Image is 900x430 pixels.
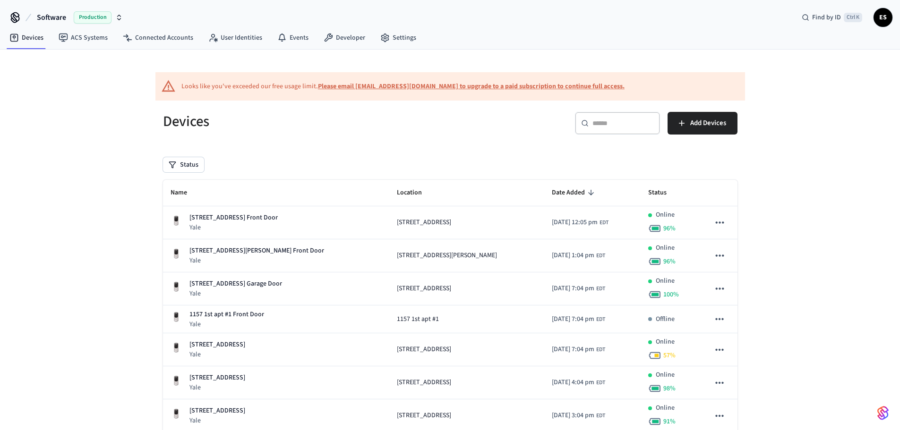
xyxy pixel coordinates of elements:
div: Looks like you've exceeded our free usage limit. [181,82,625,92]
span: [DATE] 3:04 pm [552,411,594,421]
p: [STREET_ADDRESS] [189,406,245,416]
a: User Identities [201,29,270,46]
button: ES [874,8,892,27]
a: Developer [316,29,373,46]
a: ACS Systems [51,29,115,46]
span: Name [171,185,199,200]
div: America/New_York [552,218,609,228]
div: America/New_York [552,251,605,261]
span: EDT [596,346,605,354]
span: Date Added [552,185,597,200]
span: Find by ID [812,13,841,22]
p: Yale [189,256,324,265]
button: Add Devices [668,112,737,135]
span: 100 % [663,290,679,299]
span: [DATE] 12:05 pm [552,218,598,228]
p: Online [656,337,675,347]
span: 91 % [663,417,676,426]
div: America/New_York [552,378,605,388]
p: [STREET_ADDRESS] Garage Door [189,279,282,289]
span: EDT [596,285,605,293]
p: Online [656,370,675,380]
p: Online [656,276,675,286]
a: Connected Accounts [115,29,201,46]
a: Settings [373,29,424,46]
span: EDT [596,379,605,387]
img: Yale Assure Touchscreen Wifi Smart Lock, Satin Nickel, Front [171,408,182,420]
img: Yale Assure Touchscreen Wifi Smart Lock, Satin Nickel, Front [171,375,182,387]
p: Yale [189,320,264,329]
span: [STREET_ADDRESS][PERSON_NAME] [397,251,497,261]
span: 1157 1st apt #1 [397,314,439,324]
span: Production [74,11,111,24]
p: Offline [656,314,675,324]
span: [STREET_ADDRESS] [397,218,451,228]
p: Online [656,403,675,413]
div: Find by IDCtrl K [794,9,870,26]
span: [STREET_ADDRESS] [397,411,451,421]
span: EDT [596,252,605,260]
span: [STREET_ADDRESS] [397,284,451,294]
span: Status [648,185,679,200]
p: [STREET_ADDRESS] [189,340,245,350]
p: Yale [189,350,245,359]
p: [STREET_ADDRESS] Front Door [189,213,278,223]
span: [DATE] 7:04 pm [552,345,594,354]
span: Add Devices [690,117,726,129]
button: Status [163,157,204,172]
p: Yale [189,416,245,425]
span: 96 % [663,224,676,233]
span: [STREET_ADDRESS] [397,378,451,388]
span: [DATE] 4:04 pm [552,378,594,388]
p: Yale [189,383,245,392]
a: Devices [2,29,51,46]
img: SeamLogoGradient.69752ec5.svg [877,405,889,421]
p: Yale [189,289,282,298]
span: ES [874,9,891,26]
span: 98 % [663,384,676,393]
span: EDT [596,315,605,324]
span: [STREET_ADDRESS] [397,345,451,354]
img: Yale Assure Touchscreen Wifi Smart Lock, Satin Nickel, Front [171,215,182,227]
span: [DATE] 1:04 pm [552,251,594,261]
p: 1157 1st apt #1 Front Door [189,310,264,320]
img: Yale Assure Touchscreen Wifi Smart Lock, Satin Nickel, Front [171,342,182,354]
img: Yale Assure Touchscreen Wifi Smart Lock, Satin Nickel, Front [171,248,182,260]
p: [STREET_ADDRESS][PERSON_NAME] Front Door [189,246,324,256]
a: Events [270,29,316,46]
p: Online [656,243,675,253]
span: Ctrl K [844,13,862,22]
p: [STREET_ADDRESS] [189,373,245,383]
span: Software [37,12,66,23]
div: America/New_York [552,314,605,324]
img: Yale Assure Touchscreen Wifi Smart Lock, Satin Nickel, Front [171,281,182,293]
img: Yale Assure Touchscreen Wifi Smart Lock, Satin Nickel, Front [171,312,182,323]
span: [DATE] 7:04 pm [552,314,594,324]
div: America/New_York [552,411,605,421]
div: America/New_York [552,284,605,294]
span: [DATE] 7:04 pm [552,284,594,294]
h5: Devices [163,112,445,131]
p: Yale [189,223,278,232]
p: Online [656,210,675,220]
span: 96 % [663,257,676,266]
span: Location [397,185,434,200]
div: America/New_York [552,345,605,354]
span: EDT [600,219,609,227]
span: 57 % [663,351,676,360]
a: Please email [EMAIL_ADDRESS][DOMAIN_NAME] to upgrade to a paid subscription to continue full access. [318,82,625,91]
span: EDT [596,412,605,420]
